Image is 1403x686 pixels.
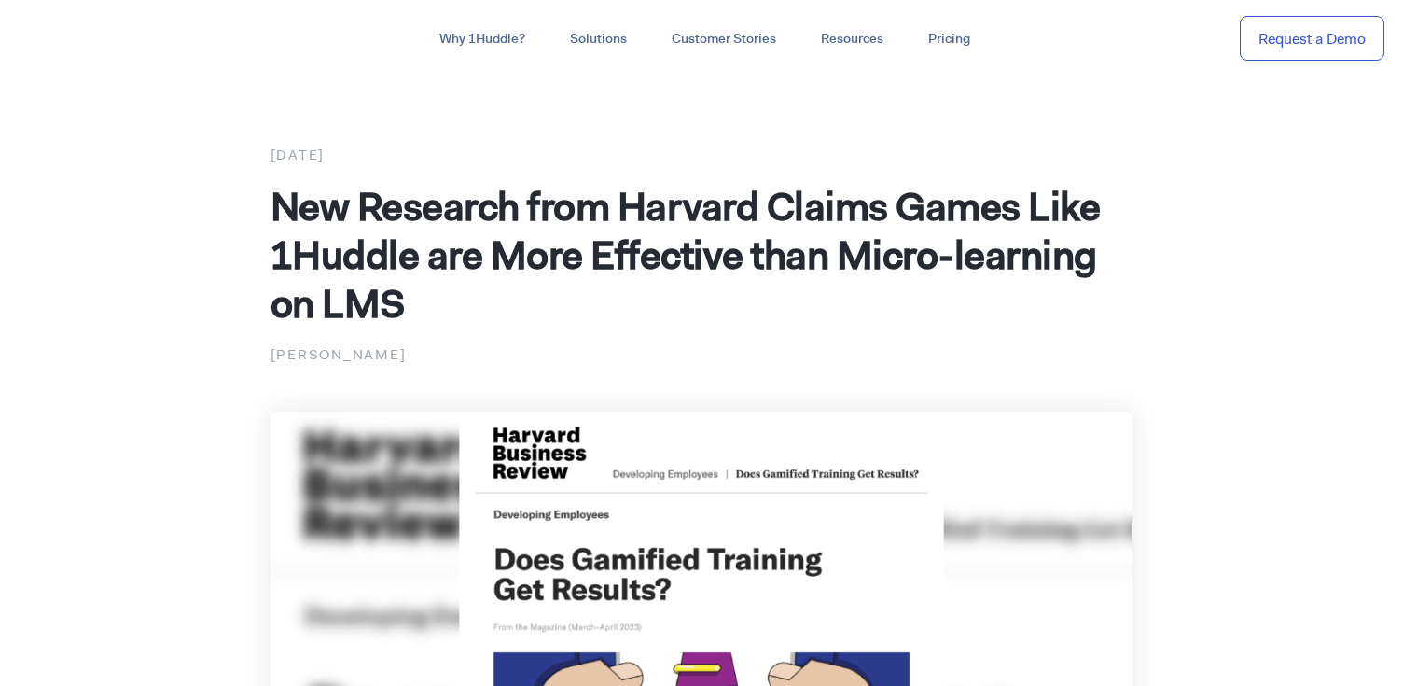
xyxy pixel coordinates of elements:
[417,22,548,56] a: Why 1Huddle?
[799,22,906,56] a: Resources
[271,143,1133,167] div: [DATE]
[19,21,152,56] img: ...
[271,180,1101,329] span: New Research from Harvard Claims Games Like 1Huddle are More Effective than Micro-learning on LMS
[271,343,1133,367] p: [PERSON_NAME]
[548,22,649,56] a: Solutions
[649,22,799,56] a: Customer Stories
[906,22,993,56] a: Pricing
[1240,16,1384,62] a: Request a Demo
